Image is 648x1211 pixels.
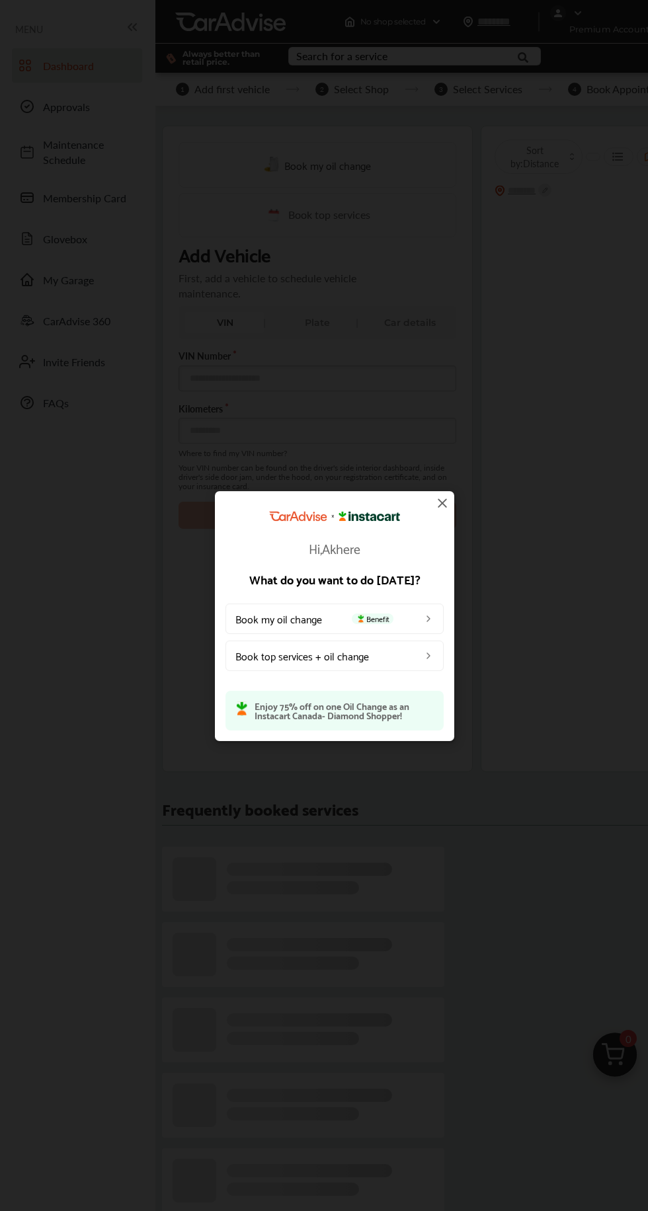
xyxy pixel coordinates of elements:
p: Enjoy 75% off on one Oil Change as an Instacart Canada- Diamond Shopper! [255,701,433,720]
img: CarAdvise Instacart Logo [269,511,400,522]
img: instacart-icon.73bd83c2.svg [236,701,248,716]
span: Benefit [352,613,393,624]
img: instacart-icon.73bd83c2.svg [356,615,366,623]
img: left_arrow_icon.0f472efe.svg [423,613,434,624]
p: Hi, Akhere [225,541,444,555]
img: left_arrow_icon.0f472efe.svg [423,650,434,661]
a: Book top services + oil change [225,641,444,671]
img: close-icon.a004319c.svg [434,495,450,511]
p: What do you want to do [DATE]? [225,573,444,585]
a: Book my oil changeBenefit [225,604,444,634]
